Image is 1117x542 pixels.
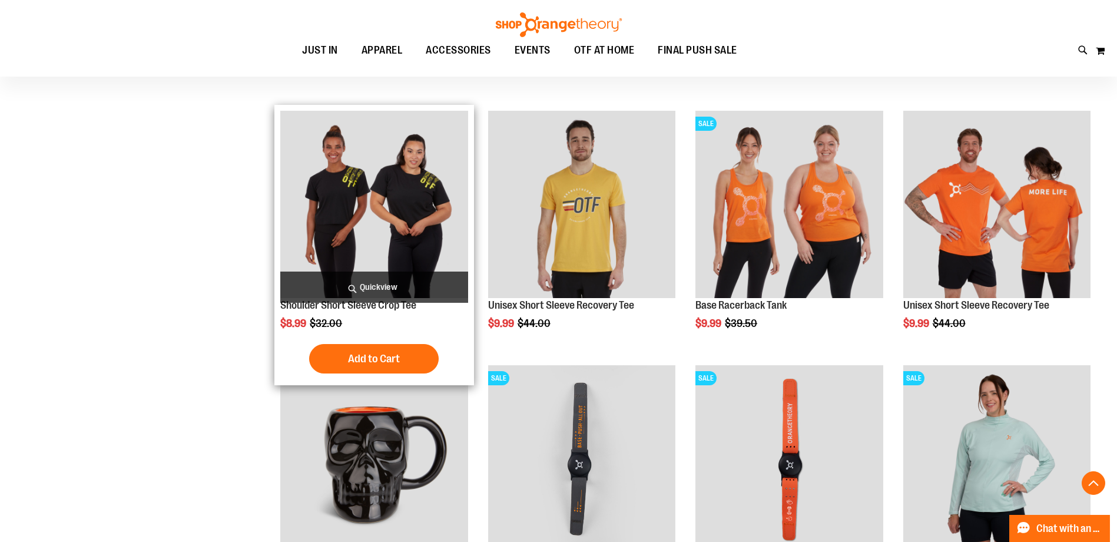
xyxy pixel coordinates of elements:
a: Product image for Base Racerback TankSALE [695,111,883,300]
a: Unisex Short Sleeve Recovery Tee [488,299,634,311]
img: Product image for Unisex Short Sleeve Recovery Tee [488,111,675,298]
a: Product image for Shoulder Short Sleeve Crop Tee [280,111,468,300]
span: $44.00 [518,318,552,329]
span: $9.99 [695,318,723,329]
span: APPAREL [362,37,403,64]
span: Chat with an Expert [1036,523,1103,534]
span: SALE [695,371,717,385]
img: Shop Orangetheory [494,12,624,37]
div: product [274,105,473,385]
button: Chat with an Expert [1009,515,1111,542]
span: $44.00 [933,318,967,329]
span: $9.99 [903,318,931,329]
button: Back To Top [1082,471,1105,495]
span: $39.50 [725,318,759,329]
div: product [690,105,889,359]
a: Base Racerback Tank [695,299,787,311]
span: $32.00 [310,318,344,329]
img: Product image for Unisex Short Sleeve Recovery Tee [903,111,1091,298]
div: product [897,105,1096,359]
span: FINAL PUSH SALE [658,37,737,64]
span: JUST IN [302,37,338,64]
a: Product image for Unisex Short Sleeve Recovery Tee [903,111,1091,300]
a: Quickview [280,272,468,303]
span: EVENTS [515,37,551,64]
span: $9.99 [488,318,516,329]
button: Add to Cart [309,344,439,374]
a: Unisex Short Sleeve Recovery Tee [903,299,1049,311]
span: SALE [903,371,924,385]
img: Product image for Shoulder Short Sleeve Crop Tee [280,111,468,298]
span: OTF AT HOME [574,37,635,64]
span: $8.99 [280,318,308,329]
span: Add to Cart [348,352,400,365]
img: Product image for Base Racerback Tank [695,111,883,298]
a: Shoulder Short Sleeve Crop Tee [280,299,416,311]
a: Product image for Unisex Short Sleeve Recovery Tee [488,111,675,300]
span: ACCESSORIES [426,37,491,64]
div: product [482,105,681,359]
span: SALE [488,371,509,385]
span: SALE [695,117,717,131]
